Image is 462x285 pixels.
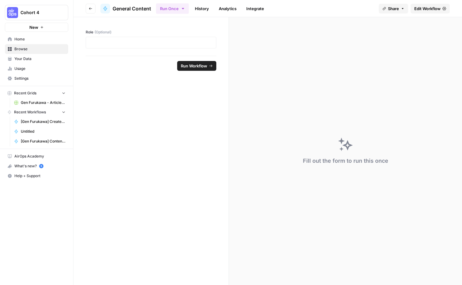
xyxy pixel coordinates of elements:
[215,4,240,13] a: Analytics
[14,36,65,42] span: Home
[5,44,68,54] a: Browse
[14,56,65,62] span: Your Data
[156,3,189,14] button: Run Once
[14,66,65,71] span: Usage
[243,4,268,13] a: Integrate
[86,29,216,35] label: Role
[5,161,68,171] button: What's new? 5
[14,154,65,159] span: AirOps Academy
[100,4,151,13] a: General Content
[20,9,58,16] span: Cohort 4
[5,151,68,161] a: AirOps Academy
[29,24,38,30] span: New
[14,109,46,115] span: Recent Workflows
[14,90,36,96] span: Recent Grids
[11,136,68,146] a: [Gen Furukawa] Content Creation Power Agent Workflow
[5,64,68,74] a: Usage
[21,100,65,105] span: Gen Furukawa - Article from keywords Grid
[95,29,111,35] span: (Optional)
[7,7,18,18] img: Cohort 4 Logo
[39,164,43,168] a: 5
[5,161,68,171] div: What's new?
[21,129,65,134] span: Untitled
[14,46,65,52] span: Browse
[5,5,68,20] button: Workspace: Cohort 4
[411,4,450,13] a: Edit Workflow
[14,173,65,179] span: Help + Support
[21,139,65,144] span: [Gen Furukawa] Content Creation Power Agent Workflow
[21,119,65,124] span: [Gen Furukawa] Create LLM Outline
[5,171,68,181] button: Help + Support
[11,127,68,136] a: Untitled
[5,34,68,44] a: Home
[191,4,213,13] a: History
[379,4,408,13] button: Share
[11,117,68,127] a: [Gen Furukawa] Create LLM Outline
[414,6,441,12] span: Edit Workflow
[5,54,68,64] a: Your Data
[113,5,151,12] span: General Content
[40,165,42,168] text: 5
[5,74,68,83] a: Settings
[14,76,65,81] span: Settings
[388,6,399,12] span: Share
[303,157,388,165] div: Fill out the form to run this once
[5,89,68,98] button: Recent Grids
[5,108,68,117] button: Recent Workflows
[11,98,68,108] a: Gen Furukawa - Article from keywords Grid
[177,61,216,71] button: Run Workflow
[181,63,207,69] span: Run Workflow
[5,23,68,32] button: New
